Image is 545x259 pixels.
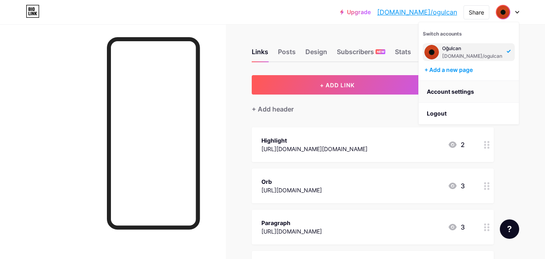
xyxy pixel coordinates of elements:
[419,81,519,103] a: Account settings
[252,47,268,61] div: Links
[448,222,465,232] div: 3
[261,186,322,194] div: [URL][DOMAIN_NAME]
[261,177,322,186] div: Orb
[252,104,294,114] div: + Add header
[337,47,385,61] div: Subscribers
[320,82,355,88] span: + ADD LINK
[252,75,423,95] button: + ADD LINK
[424,45,439,59] img: ogulcan
[419,103,519,124] li: Logout
[340,9,371,15] a: Upgrade
[497,6,510,19] img: ogulcan
[424,66,515,74] div: + Add a new page
[261,136,368,145] div: Highlight
[377,49,384,54] span: NEW
[305,47,327,61] div: Design
[469,8,484,17] div: Share
[442,45,502,52] div: Oğulcan
[278,47,296,61] div: Posts
[261,219,322,227] div: Paragraph
[448,181,465,191] div: 3
[423,31,462,37] span: Switch accounts
[261,145,368,153] div: [URL][DOMAIN_NAME][DOMAIN_NAME]
[442,53,502,59] div: [DOMAIN_NAME]/ogulcan
[395,47,411,61] div: Stats
[448,140,465,150] div: 2
[261,227,322,236] div: [URL][DOMAIN_NAME]
[377,7,457,17] a: [DOMAIN_NAME]/ogulcan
